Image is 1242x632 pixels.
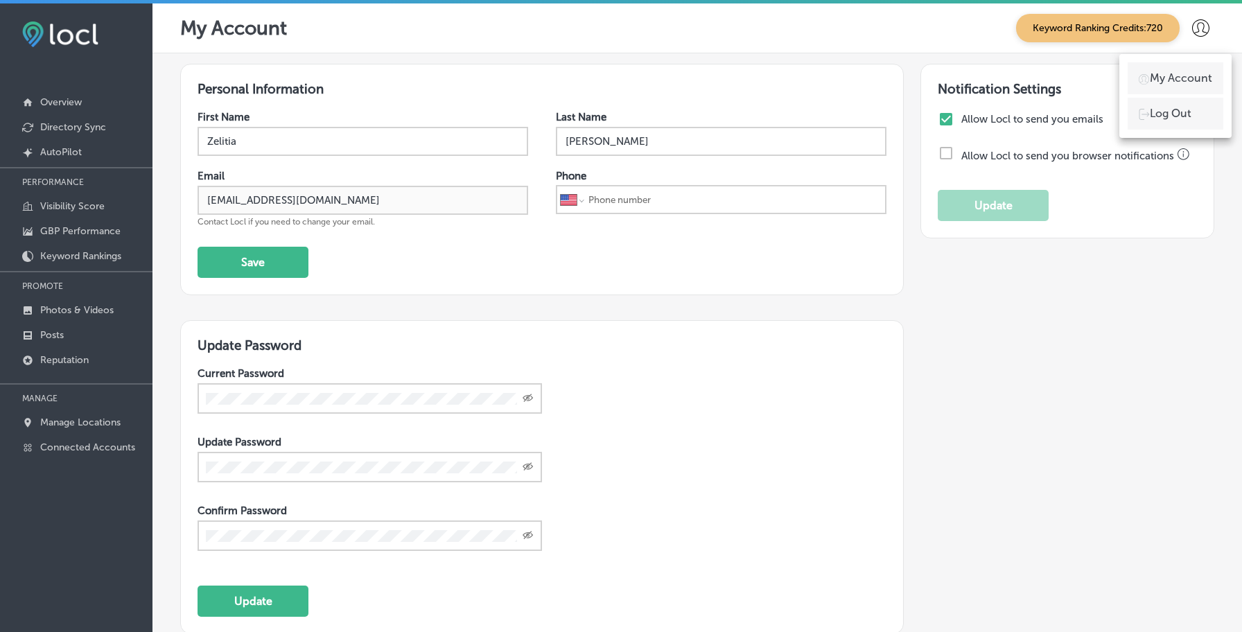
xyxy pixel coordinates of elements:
[1150,70,1212,87] p: My Account
[40,304,114,316] p: Photos & Videos
[1150,105,1191,122] p: Log Out
[40,441,135,453] p: Connected Accounts
[22,21,98,47] img: fda3e92497d09a02dc62c9cd864e3231.png
[40,121,106,133] p: Directory Sync
[40,416,121,428] p: Manage Locations
[1128,62,1223,94] a: My Account
[40,225,121,237] p: GBP Performance
[40,354,89,366] p: Reputation
[40,250,121,262] p: Keyword Rankings
[1128,98,1223,130] a: Log Out
[40,200,105,212] p: Visibility Score
[40,96,82,108] p: Overview
[40,146,82,158] p: AutoPilot
[40,329,64,341] p: Posts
